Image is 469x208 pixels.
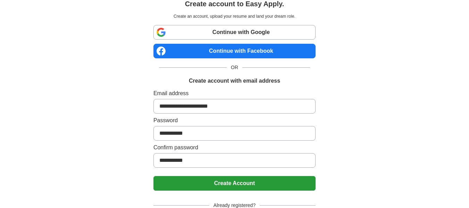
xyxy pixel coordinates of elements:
[189,77,280,85] h1: Create account with email address
[153,44,316,58] a: Continue with Facebook
[153,25,316,40] a: Continue with Google
[153,116,316,125] label: Password
[153,143,316,152] label: Confirm password
[153,89,316,98] label: Email address
[155,13,314,19] p: Create an account, upload your resume and land your dream role.
[227,64,242,71] span: OR
[153,176,316,191] button: Create Account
